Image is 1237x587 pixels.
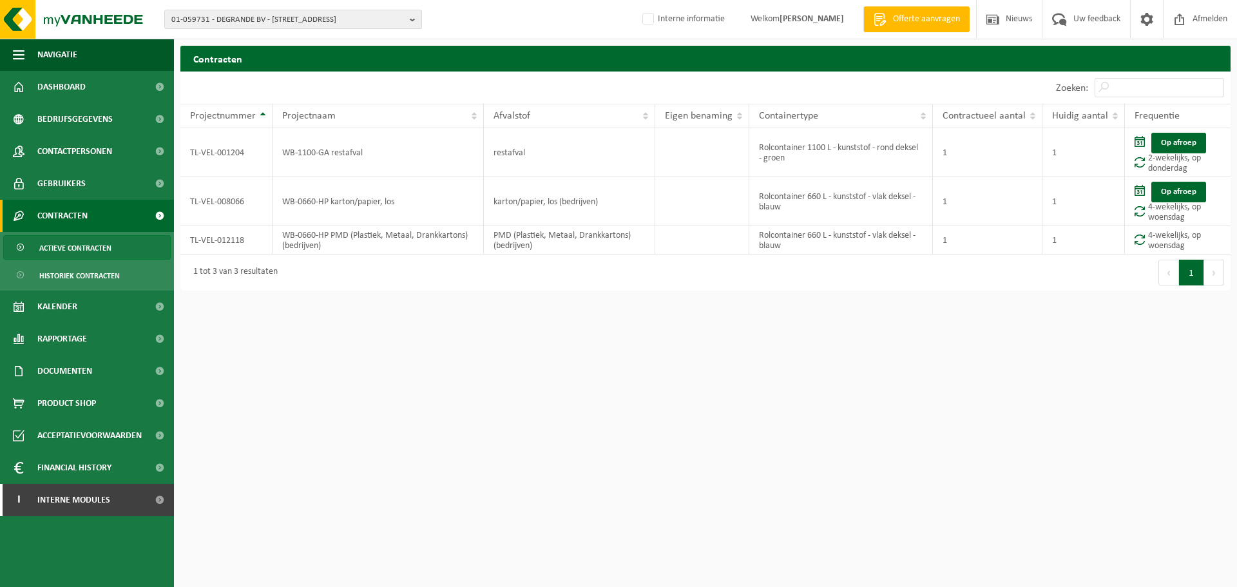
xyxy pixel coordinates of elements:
td: karton/papier, los (bedrijven) [484,177,655,226]
td: WB-0660-HP karton/papier, los [273,177,484,226]
label: Interne informatie [640,10,725,29]
a: Actieve contracten [3,235,171,260]
span: Projectnummer [190,111,256,121]
span: Huidig aantal [1052,111,1108,121]
span: Financial History [37,452,111,484]
span: Historiek contracten [39,264,120,288]
td: 1 [933,177,1042,226]
label: Zoeken: [1056,83,1088,93]
span: 01-059731 - DEGRANDE BV - [STREET_ADDRESS] [171,10,405,30]
span: Frequentie [1135,111,1180,121]
button: 01-059731 - DEGRANDE BV - [STREET_ADDRESS] [164,10,422,29]
span: Product Shop [37,387,96,419]
a: Offerte aanvragen [863,6,970,32]
a: Historiek contracten [3,263,171,287]
span: Dashboard [37,71,86,103]
td: WB-1100-GA restafval [273,128,484,177]
td: 1 [933,128,1042,177]
span: Afvalstof [494,111,530,121]
button: Next [1204,260,1224,285]
td: restafval [484,128,655,177]
span: Bedrijfsgegevens [37,103,113,135]
button: 1 [1179,260,1204,285]
span: Kalender [37,291,77,323]
span: Gebruikers [37,168,86,200]
td: WB-0660-HP PMD (Plastiek, Metaal, Drankkartons) (bedrijven) [273,226,484,255]
span: Offerte aanvragen [890,13,963,26]
a: Op afroep [1151,133,1206,153]
span: Acceptatievoorwaarden [37,419,142,452]
button: Previous [1158,260,1179,285]
td: 2-wekelijks, op donderdag [1125,128,1231,177]
td: Rolcontainer 660 L - kunststof - vlak deksel -blauw [749,177,933,226]
span: Documenten [37,355,92,387]
span: Rapportage [37,323,87,355]
span: Contactpersonen [37,135,112,168]
div: 1 tot 3 van 3 resultaten [187,261,278,284]
td: PMD (Plastiek, Metaal, Drankkartons) (bedrijven) [484,226,655,255]
span: Contracten [37,200,88,232]
span: Eigen benaming [665,111,733,121]
td: 1 [933,226,1042,255]
td: 4-wekelijks, op woensdag [1125,226,1231,255]
td: 1 [1042,226,1125,255]
td: TL-VEL-012118 [180,226,273,255]
span: Contractueel aantal [943,111,1026,121]
h2: Contracten [180,46,1231,71]
td: Rolcontainer 660 L - kunststof - vlak deksel -blauw [749,226,933,255]
span: Interne modules [37,484,110,516]
span: Projectnaam [282,111,336,121]
strong: [PERSON_NAME] [780,14,844,24]
a: Op afroep [1151,182,1206,202]
td: Rolcontainer 1100 L - kunststof - rond deksel - groen [749,128,933,177]
td: 1 [1042,128,1125,177]
span: Actieve contracten [39,236,111,260]
span: Containertype [759,111,818,121]
span: Navigatie [37,39,77,71]
td: 1 [1042,177,1125,226]
span: I [13,484,24,516]
td: TL-VEL-001204 [180,128,273,177]
td: 4-wekelijks, op woensdag [1125,177,1231,226]
td: TL-VEL-008066 [180,177,273,226]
